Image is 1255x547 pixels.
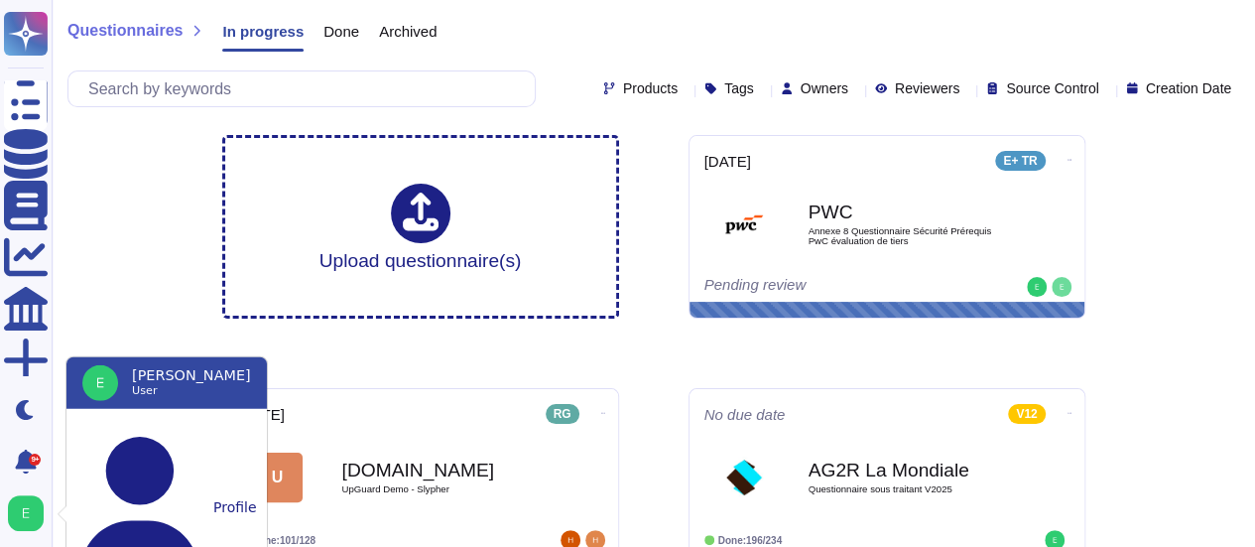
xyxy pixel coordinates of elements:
span: Done: 196/234 [718,535,783,546]
span: Done [323,24,359,39]
span: No due date [704,407,786,422]
span: In progress [222,24,304,39]
span: Questionnaire sous traitant V2025 [809,484,1007,494]
span: Products [623,81,678,95]
span: Questionnaires [67,23,183,39]
img: user [82,365,118,401]
span: Source Control [1006,81,1098,95]
img: user [1027,277,1047,297]
button: user [4,491,58,535]
b: AG2R La Mondiale [809,461,1007,479]
div: Upload questionnaire(s) [319,184,522,270]
span: Archived [379,24,437,39]
img: Logo [719,200,769,249]
div: V12 [1008,404,1045,424]
span: Tags [724,81,754,95]
span: Owners [801,81,848,95]
span: Annexe 8 Questionnaire Sécurité Prérequis PwC évaluation de tiers [809,226,1007,245]
span: [DATE] [704,154,751,169]
div: 9+ [29,454,41,466]
img: user [1052,277,1071,297]
b: [DOMAIN_NAME] [342,461,541,479]
div: User [132,383,251,399]
span: UpGuard Demo - Slypher [342,484,541,494]
img: Logo [719,453,769,502]
div: E+ TR [995,151,1045,171]
b: PWC [809,203,1007,221]
div: Pending review [704,277,947,297]
span: [PERSON_NAME] [132,367,251,383]
span: Creation Date [1146,81,1231,95]
div: RG [546,404,579,424]
input: Search by keywords [78,71,535,106]
span: Reviewers [895,81,959,95]
div: U [253,453,303,502]
img: user [8,495,44,531]
span: Done: 101/128 [252,535,316,546]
